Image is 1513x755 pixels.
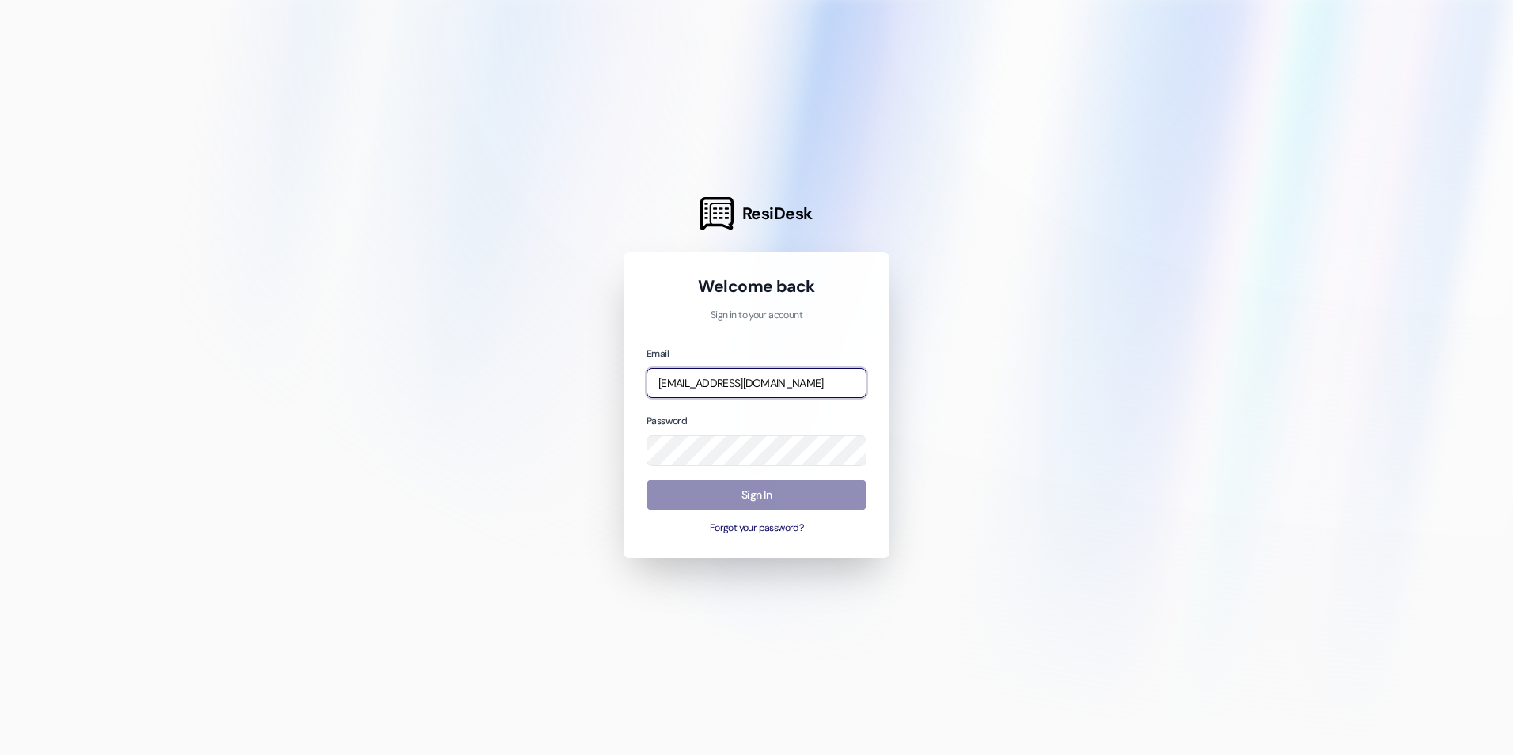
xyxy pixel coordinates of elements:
img: ResiDesk Logo [700,197,734,230]
input: name@example.com [647,368,866,399]
p: Sign in to your account [647,309,866,323]
label: Password [647,415,687,427]
h1: Welcome back [647,275,866,298]
span: ResiDesk [742,203,813,225]
button: Sign In [647,480,866,510]
button: Forgot your password? [647,522,866,536]
label: Email [647,347,669,360]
